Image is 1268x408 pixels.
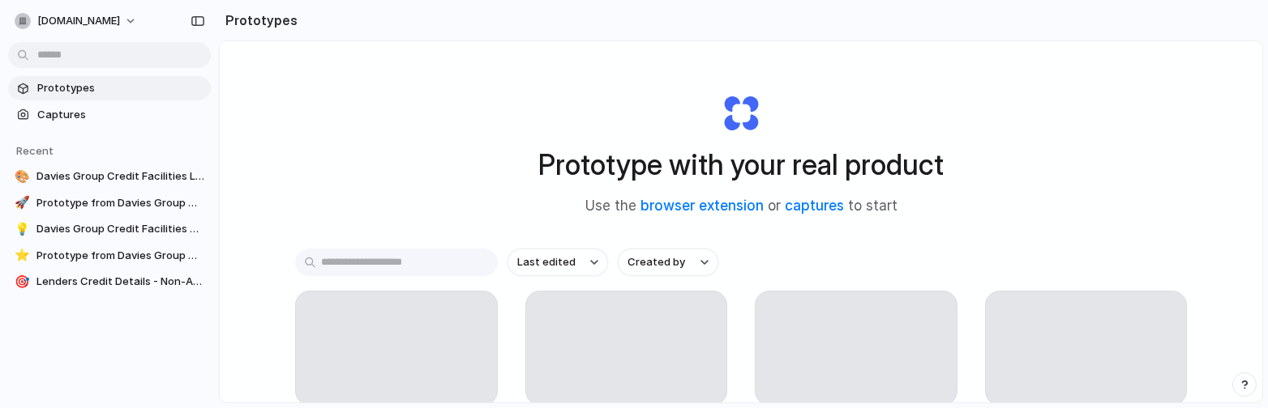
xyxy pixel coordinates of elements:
span: Prototypes [37,80,204,96]
span: Lenders Credit Details - Non-Accrual Status Feature [36,274,204,290]
div: 🎨 [15,168,30,185]
span: Davies Group Credit Facilities Layout [36,168,204,185]
a: captures [785,198,844,214]
a: browser extension [640,198,764,214]
h2: Prototypes [219,11,298,30]
div: ⭐ [15,248,30,264]
a: 💡Davies Group Credit Facilities Card Design [8,217,211,241]
a: 🎨Davies Group Credit Facilities Layout [8,164,211,189]
a: Prototypes [8,76,211,100]
span: Captures [37,107,204,123]
span: Last edited [517,254,576,270]
a: Captures [8,103,211,127]
h1: Prototype with your real product [538,143,944,186]
span: Recent [16,144,54,157]
button: Created by [618,249,718,276]
a: 🚀Prototype from Davies Group Ownership [8,191,211,215]
button: [DOMAIN_NAME] [8,8,145,34]
a: ⭐Prototype from Davies Group Ownership [8,244,211,268]
div: 💡 [15,221,30,237]
button: Last edited [508,249,608,276]
span: Prototype from Davies Group Ownership [36,248,204,264]
span: Created by [628,254,685,270]
span: Prototype from Davies Group Ownership [36,195,204,211]
span: Use the or to start [585,196,897,217]
div: 🎯 [15,274,30,290]
span: Davies Group Credit Facilities Card Design [36,221,204,237]
div: 🚀 [15,195,30,211]
a: 🎯Lenders Credit Details - Non-Accrual Status Feature [8,270,211,294]
span: [DOMAIN_NAME] [37,13,120,29]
